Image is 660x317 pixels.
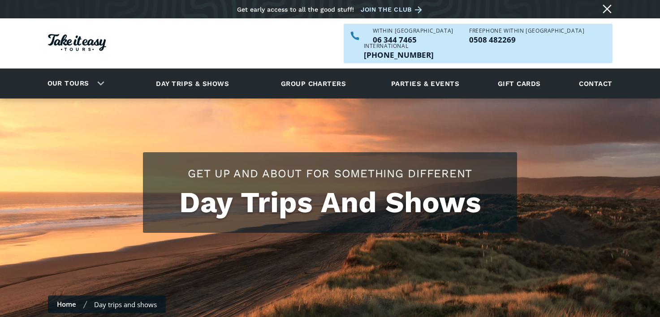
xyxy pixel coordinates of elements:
a: Call us outside of NZ on +6463447465 [364,51,434,59]
p: 06 344 7465 [373,36,453,43]
div: Get early access to all the good stuff! [237,6,354,13]
a: Group charters [270,71,357,96]
a: Parties & events [387,71,464,96]
p: [PHONE_NUMBER] [364,51,434,59]
a: Gift cards [493,71,545,96]
nav: Breadcrumbs [48,296,166,313]
div: International [364,43,434,49]
div: Freephone WITHIN [GEOGRAPHIC_DATA] [469,28,584,34]
div: WITHIN [GEOGRAPHIC_DATA] [373,28,453,34]
a: Our tours [41,73,96,94]
h2: Get up and about for something different [152,166,508,181]
div: Day trips and shows [94,300,157,309]
p: 0508 482269 [469,36,584,43]
div: Our tours [37,71,112,96]
h1: Day Trips And Shows [152,186,508,219]
a: Homepage [48,30,106,58]
a: Close message [600,2,614,16]
a: Home [57,300,76,308]
a: Day trips & shows [145,71,240,96]
a: Contact [574,71,617,96]
a: Call us within NZ on 063447465 [373,36,453,43]
img: Take it easy Tours logo [48,34,106,51]
a: Call us freephone within NZ on 0508482269 [469,36,584,43]
a: Join the club [361,4,425,15]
